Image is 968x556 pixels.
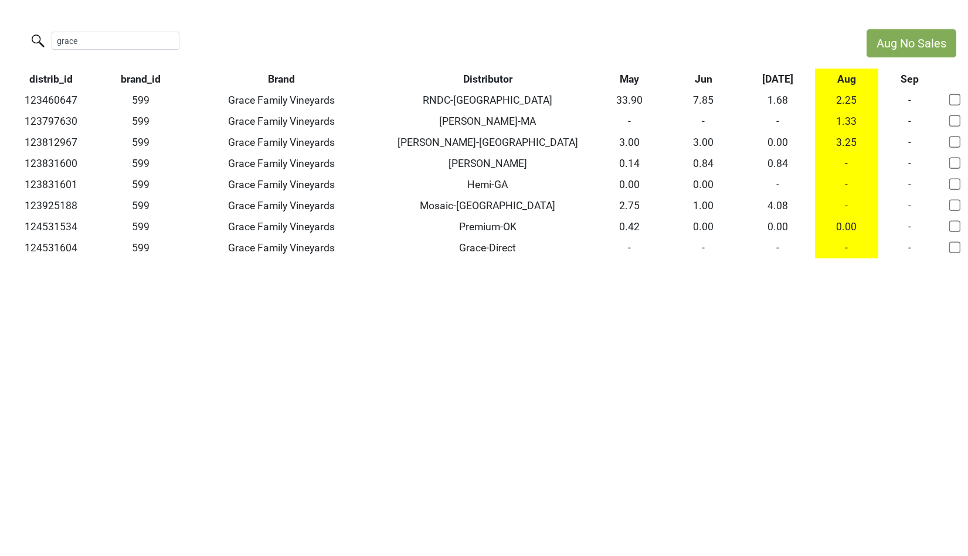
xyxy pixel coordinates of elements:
td: Grace Family Vineyards [180,111,384,132]
td: - [878,132,942,153]
td: Mosaic-[GEOGRAPHIC_DATA] [383,195,592,216]
td: 3.00 [592,132,667,153]
td: 599 [101,132,179,153]
td: - [878,90,942,111]
th: Jul: activate to sort column ascending [741,69,815,90]
td: 599 [101,216,179,237]
td: - [592,237,667,258]
td: - [878,195,942,216]
td: Grace Family Vineyards [180,195,384,216]
td: 0.14 [592,153,667,174]
td: 599 [101,111,179,132]
td: 0.00 [592,174,667,195]
td: - [815,237,878,258]
td: 599 [101,195,179,216]
td: Grace-Direct [383,237,592,258]
td: 3.00 [666,132,741,153]
td: Grace Family Vineyards [180,174,384,195]
td: Hemi-GA [383,174,592,195]
td: 1.33 [815,111,878,132]
th: Sep: activate to sort column ascending [878,69,942,90]
td: 0.00 [666,174,741,195]
td: [PERSON_NAME] [383,153,592,174]
td: Grace Family Vineyards [180,153,384,174]
td: - [815,195,878,216]
th: Aug: activate to sort column ascending [815,69,878,90]
td: 599 [101,174,179,195]
td: Premium-OK [383,216,592,237]
td: - [741,237,815,258]
th: Brand: activate to sort column ascending [180,69,384,90]
td: Grace Family Vineyards [180,216,384,237]
td: 0.84 [741,153,815,174]
td: 599 [101,153,179,174]
td: - [666,111,741,132]
td: - [741,111,815,132]
td: - [666,237,741,258]
td: - [878,153,942,174]
td: - [741,174,815,195]
td: Grace Family Vineyards [180,90,384,111]
td: - [878,237,942,258]
td: 33.90 [592,90,667,111]
th: May: activate to sort column ascending [592,69,667,90]
th: Jun: activate to sort column ascending [666,69,741,90]
td: 0.00 [666,216,741,237]
td: 0.42 [592,216,667,237]
th: &nbsp;: activate to sort column ascending [942,69,968,90]
td: 7.85 [666,90,741,111]
td: RNDC-[GEOGRAPHIC_DATA] [383,90,592,111]
td: 2.25 [815,90,878,111]
td: Grace Family Vineyards [180,237,384,258]
td: Grace Family Vineyards [180,132,384,153]
td: 0.00 [741,216,815,237]
td: 599 [101,90,179,111]
td: [PERSON_NAME]-[GEOGRAPHIC_DATA] [383,132,592,153]
td: [PERSON_NAME]-MA [383,111,592,132]
td: - [878,111,942,132]
td: 1.00 [666,195,741,216]
td: - [878,174,942,195]
th: brand_id: activate to sort column ascending [101,69,179,90]
td: 599 [101,237,179,258]
td: 2.75 [592,195,667,216]
td: 0.00 [815,216,878,237]
th: Distributor: activate to sort column ascending [383,69,592,90]
td: 1.68 [741,90,815,111]
td: 0.84 [666,153,741,174]
td: - [878,216,942,237]
td: - [592,111,667,132]
button: Aug No Sales [867,29,956,57]
td: 3.25 [815,132,878,153]
td: - [815,174,878,195]
td: - [815,153,878,174]
td: 0.00 [741,132,815,153]
td: 4.08 [741,195,815,216]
